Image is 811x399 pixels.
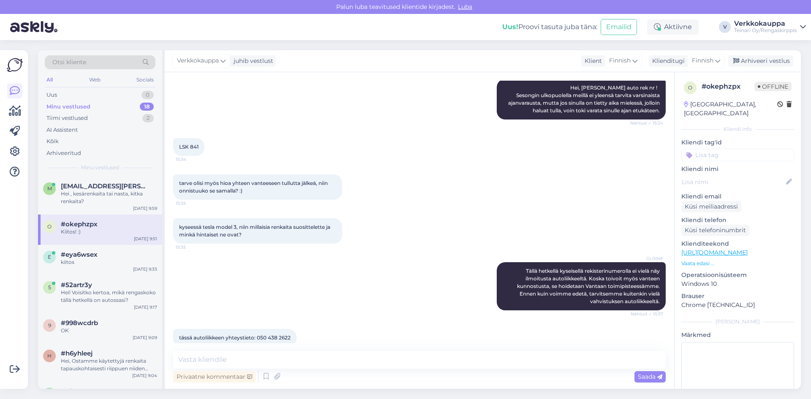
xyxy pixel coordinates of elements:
div: [DATE] 9:09 [133,334,157,341]
span: mbm.mergim@gmail.com [61,182,149,190]
input: Lisa nimi [682,177,784,187]
div: Kliendi info [681,125,794,133]
p: Vaata edasi ... [681,260,794,267]
span: Nähtud ✓ 15:34 [630,120,663,126]
span: Minu vestlused [81,164,119,171]
div: [DATE] 9:51 [134,236,157,242]
div: Klienditugi [649,57,685,65]
span: m [47,185,52,192]
div: [GEOGRAPHIC_DATA], [GEOGRAPHIC_DATA] [684,100,777,118]
span: Otsi kliente [52,58,86,67]
span: Verkkokauppa [177,56,219,65]
div: Arhiveeri vestlus [728,55,793,67]
input: Lisa tag [681,149,794,161]
div: Hei , kesärenkaita tai nasta, kitka renkaita? [61,190,157,205]
div: Arhiveeritud [46,149,81,157]
span: Offline [754,82,792,91]
div: Hei! Voisitko kertoa, mikä rengaskoko tällä hetkellä on autossasi? [61,289,157,304]
span: ÜLDINE [631,255,663,262]
span: Finnish [609,56,631,65]
div: Küsi telefoninumbrit [681,225,749,236]
div: Verkkokauppa [734,20,797,27]
span: Hei, [PERSON_NAME] auto rek nr ! Sesongin ulkopuolella meillä ei yleensä tarvita varsinaista ajan... [508,84,661,114]
div: Küsi meiliaadressi [681,201,741,212]
div: [DATE] 9:17 [134,304,157,310]
span: #pilxvd2a [61,388,93,395]
span: #eya6wsex [61,251,98,258]
p: Klienditeekond [681,239,794,248]
span: Tällä hetkellä kyseisellä rekisterinumerolla ei vielä näy ilmoitusta autoliikkeeltä. Koska toivoi... [517,268,661,304]
p: Kliendi email [681,192,794,201]
div: Hei, Ostamme käytettyjä renkaita tapauskohtaisesti riippuen niiden kunnosta, koosta ja kysynnästä... [61,357,157,372]
p: Brauser [681,292,794,301]
span: 5 [48,284,51,290]
div: Tiimi vestlused [46,114,88,122]
div: # okephzpx [702,81,754,92]
span: #okephzpx [61,220,98,228]
div: [DATE] 9:59 [133,205,157,212]
span: LSK 841 [179,144,199,150]
div: Uus [46,91,57,99]
img: Askly Logo [7,57,23,73]
span: #h6yhleej [61,350,93,357]
p: Operatsioonisüsteem [681,271,794,280]
span: #52artr3y [61,281,92,289]
span: tarve olisi myös hioa yhteen vanteeseen tullutta jälkeä, niin onnistuuko se samalla? :) [179,180,329,194]
div: 18 [140,103,154,111]
span: kyseessä tesla model 3, niin millaisia renkaita suosittelette ja minkä hintaiset ne ovat? [179,224,332,238]
div: Privaatne kommentaar [173,371,256,383]
a: VerkkokauppaTeinari Oy/Rengaskirppis [734,20,806,34]
div: AI Assistent [46,126,78,134]
b: Uus! [502,23,518,31]
span: 15:35 [176,200,207,206]
p: Kliendi nimi [681,165,794,174]
div: Web [87,74,102,85]
div: [DATE] 9:04 [132,372,157,379]
div: Klient [581,57,602,65]
a: [URL][DOMAIN_NAME] [681,249,748,256]
p: Windows 10 [681,280,794,288]
span: tässä autoliikkeen yhteystieto: 050 438 2622 [179,334,291,341]
span: #998wcdrb [61,319,98,327]
div: OK [61,327,157,334]
span: Finnish [692,56,713,65]
div: Kõik [46,137,59,146]
div: Socials [135,74,155,85]
span: Nähtud ✓ 15:37 [631,311,663,317]
span: 15:35 [176,244,207,250]
div: [DATE] 9:33 [133,266,157,272]
p: Märkmed [681,331,794,339]
div: Proovi tasuta juba täna: [502,22,597,32]
span: o [688,84,692,91]
div: [PERSON_NAME] [681,318,794,326]
span: Luba [455,3,475,11]
div: All [45,74,54,85]
span: 9 [48,322,51,328]
div: juhib vestlust [230,57,273,65]
div: V [719,21,731,33]
span: 15:34 [176,156,207,163]
div: Teinari Oy/Rengaskirppis [734,27,797,34]
div: kiitos [61,258,157,266]
span: e [48,254,51,260]
div: 2 [142,114,154,122]
span: Saada [638,373,662,380]
p: Chrome [TECHNICAL_ID] [681,301,794,309]
p: Kliendi telefon [681,216,794,225]
div: Kiitos! :) [61,228,157,236]
div: Aktiivne [647,19,699,35]
span: o [47,223,52,230]
span: h [47,353,52,359]
div: 0 [142,91,154,99]
p: Kliendi tag'id [681,138,794,147]
button: Emailid [601,19,637,35]
div: Minu vestlused [46,103,90,111]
